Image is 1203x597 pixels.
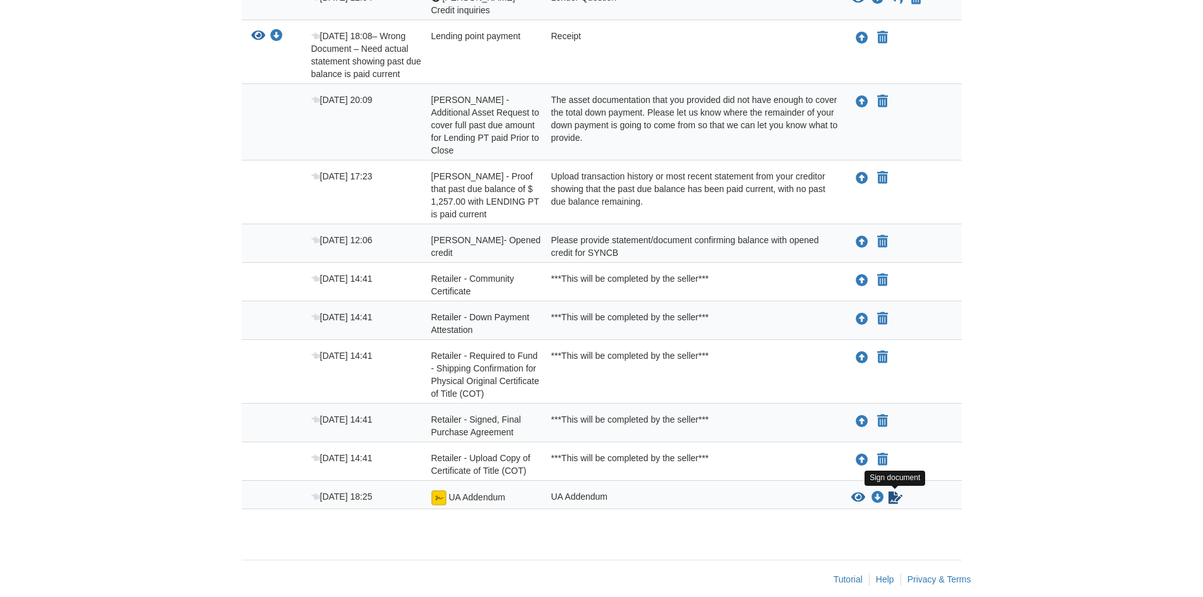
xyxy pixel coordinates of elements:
button: View Lending point payment [251,30,265,43]
button: Declare Retailer - Signed, Final Purchase Agreement not applicable [876,414,889,429]
span: [DATE] 14:41 [311,453,373,463]
span: [DATE] 18:25 [311,491,373,502]
span: Retailer - Down Payment Attestation [431,312,530,335]
span: Lending point payment [431,31,521,41]
div: ***This will be completed by the seller*** [542,452,842,477]
span: Retailer - Community Certificate [431,274,514,296]
button: Declare Lending point payment not applicable [876,30,889,45]
a: Tutorial [834,574,863,584]
span: [PERSON_NAME] - Additional Asset Request to cover full past due amount for Lending PT paid Prior ... [431,95,539,155]
button: Declare Retailer - Upload Copy of Certificate of Title (COT) not applicable [876,452,889,467]
span: [PERSON_NAME]- Opened credit [431,235,541,258]
a: Help [876,574,894,584]
div: Sign document [865,471,925,485]
span: [DATE] 14:41 [311,274,373,284]
button: View UA Addendum [851,491,865,504]
img: Ready for you to esign [431,490,446,505]
span: Retailer - Required to Fund - Shipping Confirmation for Physical Original Certificate of Title (COT) [431,351,539,399]
div: Upload transaction history or most recent statement from your creditor showing that the past due ... [542,170,842,220]
span: UA Addendum [448,492,505,502]
button: Upload Regina Worrell- Opened credit [854,234,870,250]
button: Declare Retailer - Community Certificate not applicable [876,273,889,288]
span: [DATE] 20:09 [311,95,373,105]
button: Upload Retailer - Signed, Final Purchase Agreement [854,413,870,430]
div: The asset documentation that you provided did not have enough to cover the total down payment. Pl... [542,93,842,157]
div: ***This will be completed by the seller*** [542,311,842,336]
a: Sign Form [887,490,904,505]
span: [DATE] 14:41 [311,351,373,361]
span: [PERSON_NAME] - Proof that past due balance of $ 1,257.00 with LENDING PT is paid current [431,171,539,219]
div: ***This will be completed by the seller*** [542,349,842,400]
div: – Wrong Document – Need actual statement showing past due balance is paid current [302,30,422,80]
div: ***This will be completed by the seller*** [542,413,842,438]
span: [DATE] 17:23 [311,171,373,181]
div: Receipt [542,30,842,80]
button: Upload Regina Worrell - Proof that past due balance of $ 1,257.00 with LENDING PT is paid current [854,170,870,186]
button: Declare Retailer - Down Payment Attestation not applicable [876,311,889,327]
span: [DATE] 14:41 [311,312,373,322]
button: Declare Retailer - Required to Fund - Shipping Confirmation for Physical Original Certificate of ... [876,350,889,365]
span: Retailer - Upload Copy of Certificate of Title (COT) [431,453,530,476]
div: ***This will be completed by the seller*** [542,272,842,298]
a: Download UA Addendum [871,493,884,503]
button: Upload Retailer - Down Payment Attestation [854,311,870,327]
span: [DATE] 18:08 [311,31,373,41]
button: Upload Lending point payment [854,30,870,46]
span: Retailer - Signed, Final Purchase Agreement [431,414,521,437]
button: Upload Retailer - Community Certificate [854,272,870,289]
div: UA Addendum [542,490,842,505]
span: [DATE] 12:06 [311,235,373,245]
a: Download Lending point payment [270,32,283,42]
button: Declare Regina Worrell - Additional Asset Request to cover full past due amount for Lending PT pa... [876,94,889,109]
button: Upload Regina Worrell - Additional Asset Request to cover full past due amount for Lending PT pai... [854,93,870,110]
span: [DATE] 14:41 [311,414,373,425]
a: Privacy & Terms [907,574,971,584]
button: Declare Regina Worrell - Proof that past due balance of $ 1,257.00 with LENDING PT is paid curren... [876,171,889,186]
button: Upload Retailer - Required to Fund - Shipping Confirmation for Physical Original Certificate of T... [854,349,870,366]
div: Please provide statement/document confirming balance with opened credit for SYNCB [542,234,842,259]
button: Declare Regina Worrell- Opened credit not applicable [876,234,889,250]
button: Upload Retailer - Upload Copy of Certificate of Title (COT) [854,452,870,468]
